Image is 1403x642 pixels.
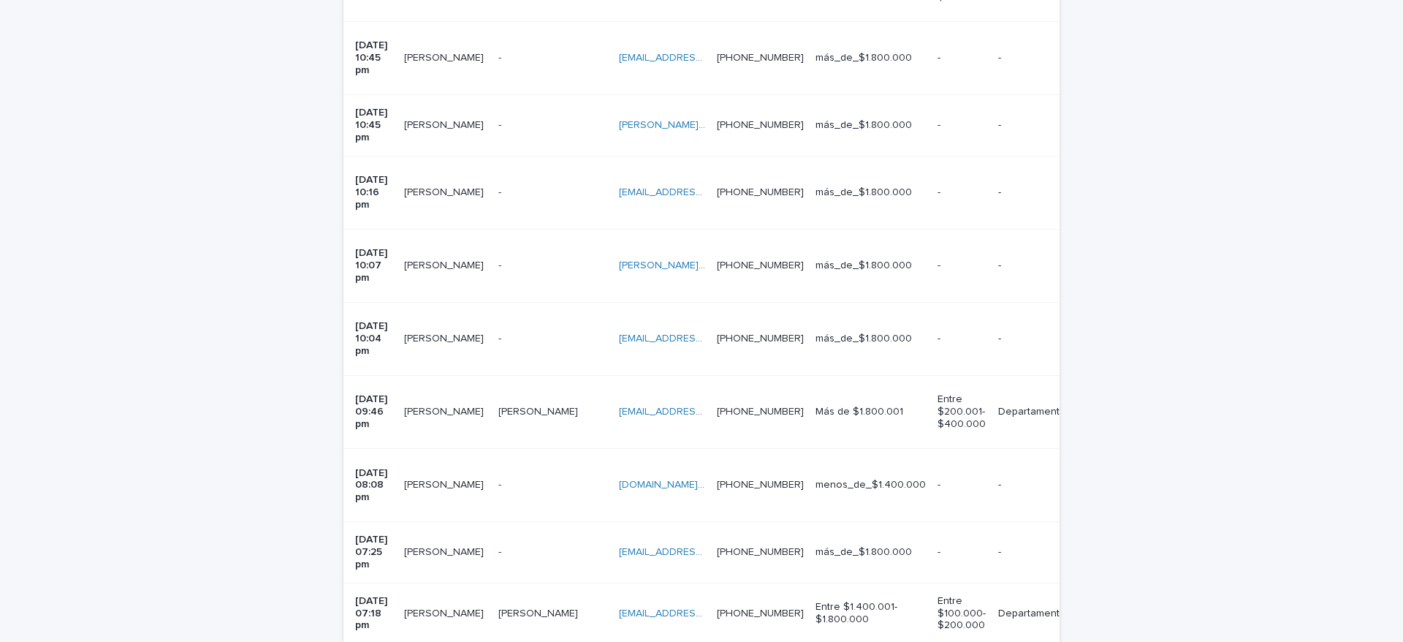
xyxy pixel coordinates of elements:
p: - [498,257,504,272]
p: - [998,333,1071,345]
p: más_de_$1.800.000 [815,186,926,199]
p: [DATE] 10:45 pm [355,39,392,76]
p: [DATE] 07:25 pm [355,534,392,570]
p: - [498,543,504,559]
p: [PERSON_NAME] [498,403,581,418]
p: [PERSON_NAME] [404,605,487,620]
p: Gabriel Cabañas [404,116,487,132]
p: - [498,476,504,491]
p: [DATE] 10:04 pm [355,320,392,357]
a: [EMAIL_ADDRESS][DOMAIN_NAME] [619,547,784,557]
p: Carlos Uribarri [404,476,487,491]
a: [PHONE_NUMBER] [717,260,804,271]
p: [DATE] 09:46 pm [355,393,392,430]
p: Paulina Añazco [404,257,487,272]
p: [DATE] 10:07 pm [355,247,392,284]
p: más_de_$1.800.000 [815,52,926,64]
p: - [998,52,1071,64]
a: [PHONE_NUMBER] [717,480,804,490]
p: - [938,546,986,559]
p: [DATE] 10:45 pm [355,107,392,143]
p: - [938,479,986,491]
a: [EMAIL_ADDRESS][DOMAIN_NAME] [619,407,784,417]
a: [EMAIL_ADDRESS][DOMAIN_NAME] [619,53,784,63]
a: [PHONE_NUMBER] [717,333,804,344]
a: [PHONE_NUMBER] [717,53,804,63]
p: [DATE] 07:18 pm [355,595,392,632]
p: - [998,119,1071,132]
p: - [938,119,986,132]
p: - [498,116,504,132]
a: [PHONE_NUMBER] [717,187,804,197]
p: - [498,49,504,64]
p: Departamentos [998,406,1071,418]
p: - [998,186,1071,199]
p: Más de $1.800.001 [815,406,926,418]
p: - [998,479,1071,491]
a: [PHONE_NUMBER] [717,120,804,130]
p: - [498,330,504,345]
a: [EMAIL_ADDRESS][PERSON_NAME][DOMAIN_NAME] [619,608,864,619]
p: Paolo jose andre [404,403,487,418]
p: Cecilia Gonzalez Moya [404,330,487,345]
p: más_de_$1.800.000 [815,260,926,272]
a: [PERSON_NAME][EMAIL_ADDRESS][PERSON_NAME][DOMAIN_NAME] [619,260,943,271]
a: [PERSON_NAME][EMAIL_ADDRESS][DOMAIN_NAME] [619,120,864,130]
p: [DATE] 10:16 pm [355,174,392,211]
p: más_de_$1.800.000 [815,333,926,345]
a: [PHONE_NUMBER] [717,608,804,619]
p: Sara Suarez Diaz [404,184,487,199]
a: [DOMAIN_NAME][EMAIL_ADDRESS][DOMAIN_NAME] [619,480,863,490]
p: Rafael Moreno Espinoza [404,543,487,559]
p: Entre $100.000- $200.000 [938,595,986,632]
p: más_de_$1.800.000 [815,119,926,132]
p: [PERSON_NAME] [498,605,581,620]
p: - [938,52,986,64]
p: - [498,184,504,199]
a: [PHONE_NUMBER] [717,407,804,417]
p: - [998,260,1071,272]
a: [PHONE_NUMBER] [717,547,804,557]
p: [DATE] 08:08 pm [355,467,392,504]
p: Claudia Magadán [404,49,487,64]
p: - [938,260,986,272]
p: - [938,333,986,345]
a: [EMAIL_ADDRESS][DOMAIN_NAME] [619,333,784,344]
p: - [938,186,986,199]
p: Entre $1.400.001- $1.800.000 [815,601,926,626]
p: más_de_$1.800.000 [815,546,926,559]
a: [EMAIL_ADDRESS][DOMAIN_NAME] [619,187,784,197]
p: menos_de_$1.400.000 [815,479,926,491]
p: Departamentos [998,608,1071,620]
p: Entre $200.001- $400.000 [938,393,986,430]
p: - [998,546,1071,559]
